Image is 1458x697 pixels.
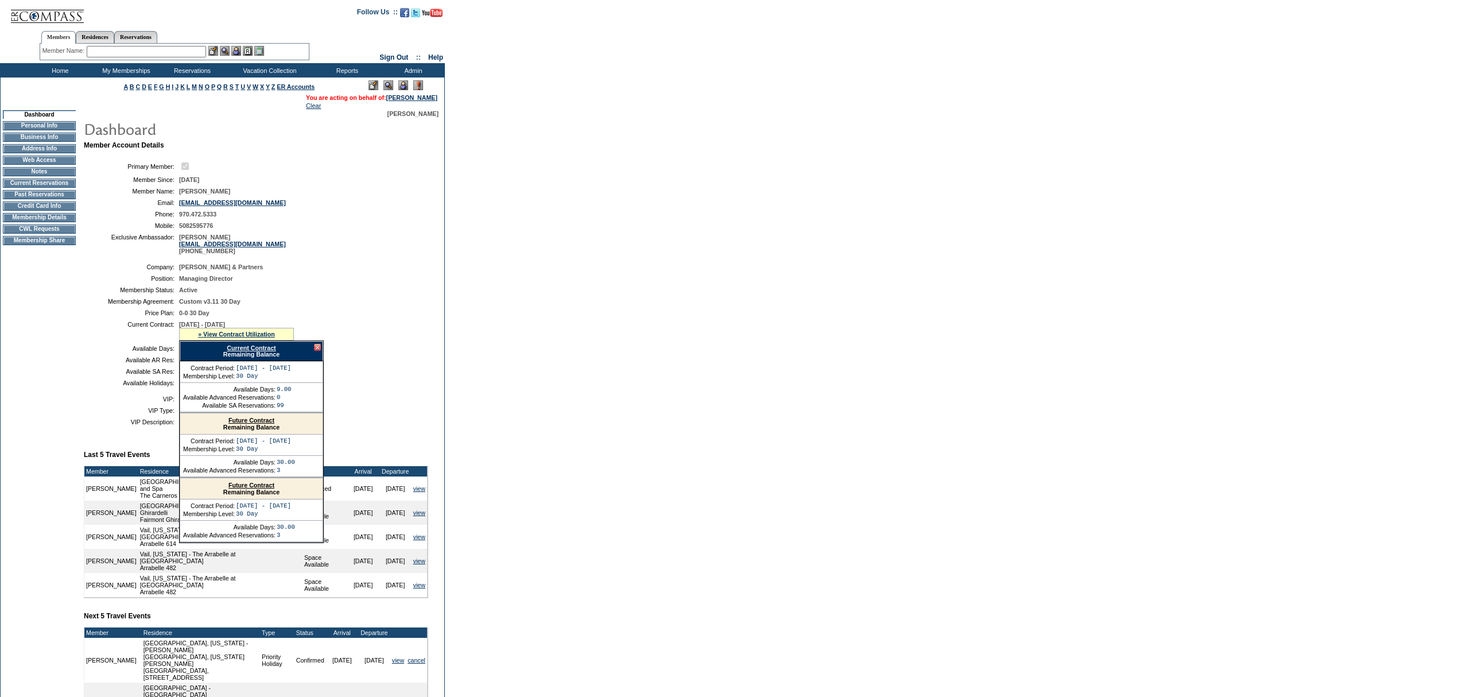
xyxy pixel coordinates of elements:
[392,657,404,664] a: view
[260,638,294,683] td: Priority Holiday
[236,510,291,517] td: 30 Day
[211,83,215,90] a: P
[303,573,347,597] td: Space Available
[88,222,175,229] td: Mobile:
[88,275,175,282] td: Position:
[158,63,224,78] td: Reservations
[3,144,76,153] td: Address Info
[183,467,276,474] td: Available Advanced Reservations:
[277,459,295,466] td: 30.00
[88,298,175,305] td: Membership Agreement:
[379,466,412,477] td: Departure
[294,638,326,683] td: Confirmed
[88,380,175,386] td: Available Holidays:
[179,241,286,247] a: [EMAIL_ADDRESS][DOMAIN_NAME]
[413,582,425,588] a: view
[183,365,235,371] td: Contract Period:
[303,525,347,549] td: Space Available
[183,373,235,380] td: Membership Level:
[422,11,443,18] a: Subscribe to our YouTube Channel
[235,83,239,90] a: T
[138,466,303,477] td: Residence
[154,83,158,90] a: F
[138,501,303,525] td: [GEOGRAPHIC_DATA], [US_STATE] - The Fairmont Ghirardelli Fairmont Ghirardelli 401
[347,477,379,501] td: [DATE]
[179,188,230,195] span: [PERSON_NAME]
[179,222,213,229] span: 5082595776
[180,478,323,499] div: Remaining Balance
[180,83,185,90] a: K
[413,80,423,90] img: Log Concern/Member Elevation
[306,94,437,101] span: You are acting on behalf of:
[114,31,157,43] a: Reservations
[183,532,276,539] td: Available Advanced Reservations:
[386,94,437,101] a: [PERSON_NAME]
[3,190,76,199] td: Past Reservations
[223,83,228,90] a: R
[3,202,76,211] td: Credit Card Info
[411,8,420,17] img: Follow us on Twitter
[205,83,210,90] a: O
[422,9,443,17] img: Subscribe to our YouTube Channel
[138,525,303,549] td: Vail, [US_STATE] - The Arrabelle at [GEOGRAPHIC_DATA] Arrabelle 614
[179,176,199,183] span: [DATE]
[379,549,412,573] td: [DATE]
[84,477,138,501] td: [PERSON_NAME]
[3,167,76,176] td: Notes
[88,286,175,293] td: Membership Status:
[199,83,203,90] a: N
[183,502,235,509] td: Contract Period:
[228,417,274,424] a: Future Contract
[303,466,347,477] td: Type
[428,53,443,61] a: Help
[179,298,241,305] span: Custom v3.11 30 Day
[172,83,173,90] a: I
[358,628,390,638] td: Departure
[277,532,295,539] td: 3
[3,213,76,222] td: Membership Details
[400,8,409,17] img: Become our fan on Facebook
[277,524,295,531] td: 30.00
[142,628,260,638] td: Residence
[92,63,158,78] td: My Memberships
[179,264,263,270] span: [PERSON_NAME] & Partners
[84,466,138,477] td: Member
[236,502,291,509] td: [DATE] - [DATE]
[138,573,303,597] td: Vail, [US_STATE] - The Arrabelle at [GEOGRAPHIC_DATA] Arrabelle 482
[227,344,276,351] a: Current Contract
[277,386,292,393] td: 9.00
[183,386,276,393] td: Available Days:
[413,533,425,540] a: view
[88,419,175,425] td: VIP Description:
[84,628,138,638] td: Member
[3,156,76,165] td: Web Access
[88,264,175,270] td: Company:
[247,83,251,90] a: V
[379,501,412,525] td: [DATE]
[357,7,398,21] td: Follow Us ::
[3,224,76,234] td: CWL Requests
[266,83,270,90] a: Y
[88,368,175,375] td: Available SA Res:
[183,524,276,531] td: Available Days:
[253,83,258,90] a: W
[88,407,175,414] td: VIP Type:
[88,345,175,352] td: Available Days:
[379,573,412,597] td: [DATE]
[326,638,358,683] td: [DATE]
[88,357,175,363] td: Available AR Res:
[88,211,175,218] td: Phone:
[379,53,408,61] a: Sign Out
[379,477,412,501] td: [DATE]
[180,413,323,435] div: Remaining Balance
[236,437,291,444] td: [DATE] - [DATE]
[277,467,295,474] td: 3
[236,446,291,452] td: 30 Day
[138,549,303,573] td: Vail, [US_STATE] - The Arrabelle at [GEOGRAPHIC_DATA] Arrabelle 482
[88,188,175,195] td: Member Name:
[3,179,76,188] td: Current Reservations
[183,510,235,517] td: Membership Level:
[88,234,175,254] td: Exclusive Ambassador:
[208,46,218,56] img: b_edit.gif
[175,83,179,90] a: J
